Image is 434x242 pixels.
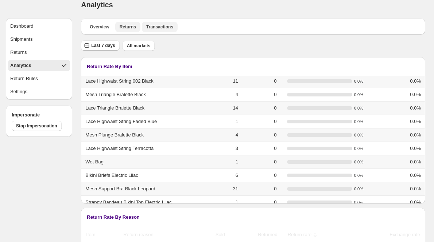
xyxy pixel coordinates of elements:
button: Stop Impersonation [12,121,62,131]
button: Sold [207,228,226,242]
button: Returns [8,47,70,58]
td: 0 [240,74,279,88]
span: Returns [120,24,136,30]
button: sort ascending byReturn rate [281,228,320,242]
div: Shipments [10,36,32,43]
span: Mesh Support Bra Black Leopard [85,185,155,193]
td: 0.0% [369,128,425,142]
button: Dashboard [8,20,70,32]
td: 31 [214,182,240,195]
td: 0 [240,155,279,168]
td: 0.0% [369,88,425,101]
button: Last 7 days [81,40,119,51]
td: 0.0% [369,74,425,88]
button: Item [85,228,104,242]
td: 0.0% [369,101,425,115]
div: Settings [10,88,27,95]
span: Wet Bag [85,158,104,166]
span: 0.0 % [354,158,373,166]
span: Bikini Briefs Electric Lilac [85,172,138,179]
div: Returns [10,49,27,56]
span: Strappy Bandeau Bikini Top Electric Lilac [85,199,171,206]
td: 4 [214,88,240,101]
button: Return reason [122,228,162,242]
h3: Return Rate By Reason [87,214,419,221]
span: 0.0 % [354,104,373,112]
span: Lace Highwaist String Terracotta [85,145,154,152]
td: 0.0% [369,142,425,155]
button: Analytics [8,60,70,71]
button: Returned [249,228,278,242]
span: Last 7 days [91,43,115,48]
td: 0 [240,101,279,115]
span: Return rate [282,231,311,238]
span: 0.0 % [354,185,373,193]
h4: Impersonate [12,111,66,119]
button: Exchange rate [381,228,421,242]
td: 0 [240,195,279,209]
td: 14 [214,101,240,115]
span: Analytics [81,1,113,9]
span: 0.0 % [354,131,373,139]
span: All markets [127,43,151,49]
span: 0.0 % [354,199,373,206]
span: Lace Triangle Bralette Black [85,104,144,112]
td: 1 [214,115,240,128]
span: 0.0 % [354,91,373,98]
td: 0 [240,168,279,182]
td: 11 [214,74,240,88]
button: Settings [8,86,70,98]
h3: Return Rate By Item [87,63,419,70]
td: 1 [214,155,240,168]
td: 0 [240,88,279,101]
span: 0.0 % [354,145,373,152]
span: Overview [90,24,109,30]
td: 0 [240,115,279,128]
span: Stop Impersonation [16,123,57,129]
span: Transactions [146,24,173,30]
span: Lace Highwaist String Faded Blue [85,118,157,125]
td: 3 [214,142,240,155]
td: 1 [214,195,240,209]
td: 0.0% [369,115,425,128]
td: 4 [214,128,240,142]
span: Lace Highwaist String 002 Black [85,78,153,85]
div: Dashboard [10,23,34,30]
button: Shipments [8,33,70,45]
td: 0.0% [369,182,425,195]
td: 0.0% [369,168,425,182]
button: Return Rules [8,73,70,84]
div: Analytics [10,62,31,69]
span: Mesh Triangle Bralette Black [85,91,146,98]
span: Mesh Plunge Bralette Black [85,131,144,139]
span: 0.0 % [354,172,373,179]
td: 6 [214,168,240,182]
span: 0.0 % [354,118,373,125]
td: 0.0% [369,195,425,209]
button: All markets [123,41,155,51]
div: Return Rules [10,75,38,82]
td: 0 [240,142,279,155]
td: 0.0% [369,155,425,168]
td: 0 [240,182,279,195]
span: 0.0 % [354,78,373,85]
td: 0 [240,128,279,142]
